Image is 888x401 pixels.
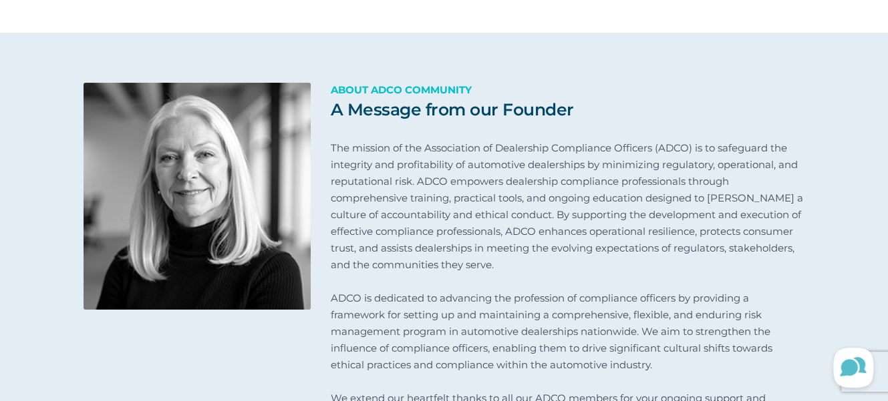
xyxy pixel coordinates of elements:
[331,290,805,373] p: ADCO is dedicated to advancing the profession of compliance officers by providing a framework for...
[331,99,805,119] h2: A Message from our Founder
[84,83,311,310] img: Linda Robertson Portrait
[821,334,888,401] iframe: Lucky Orange Messenger
[331,81,805,98] p: About ADCO Community
[331,139,805,273] p: The mission of the Association of Dealership Compliance Officers (ADCO) is to safeguard the integ...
